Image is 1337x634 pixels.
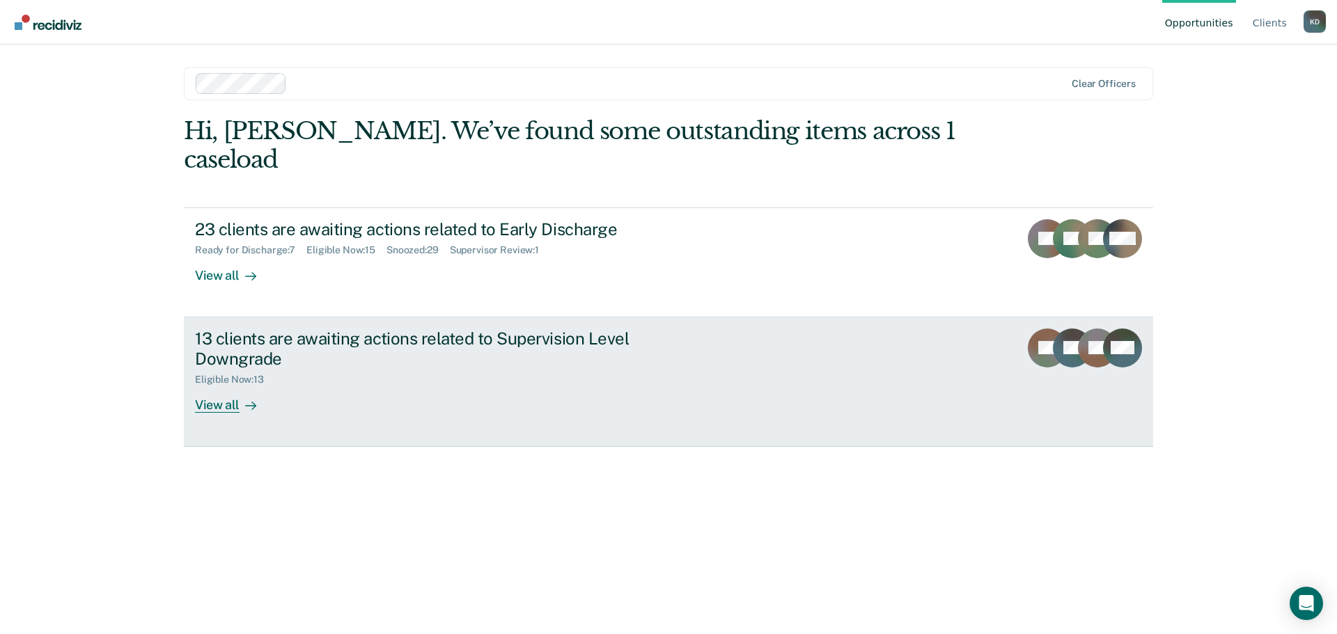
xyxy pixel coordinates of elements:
div: Hi, [PERSON_NAME]. We’ve found some outstanding items across 1 caseload [184,117,960,174]
div: Eligible Now : 15 [306,244,386,256]
div: Clear officers [1072,78,1136,90]
div: K D [1304,10,1326,33]
img: Recidiviz [15,15,81,30]
div: View all [195,386,273,413]
div: Ready for Discharge : 7 [195,244,306,256]
div: Open Intercom Messenger [1290,587,1323,620]
div: Eligible Now : 13 [195,374,275,386]
div: View all [195,256,273,283]
div: 13 clients are awaiting actions related to Supervision Level Downgrade [195,328,684,369]
div: Supervisor Review : 1 [450,244,550,256]
a: 13 clients are awaiting actions related to Supervision Level DowngradeEligible Now:13View all [184,317,1153,447]
div: 23 clients are awaiting actions related to Early Discharge [195,219,684,239]
a: 23 clients are awaiting actions related to Early DischargeReady for Discharge:7Eligible Now:15Sno... [184,207,1153,317]
button: Profile dropdown button [1304,10,1326,33]
div: Snoozed : 29 [386,244,450,256]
